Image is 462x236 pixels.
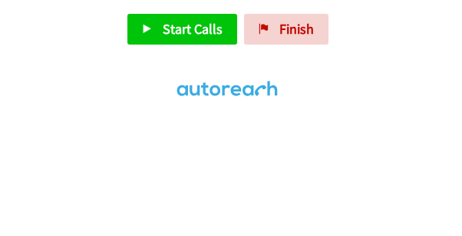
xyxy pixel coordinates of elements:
iframe: Resource Center [417,57,462,179]
a: Finish [244,14,328,45]
span: Start Calls [163,20,223,38]
img: Logo [170,45,285,98]
a: Start Calls [127,14,237,45]
span: Finish [279,20,314,38]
